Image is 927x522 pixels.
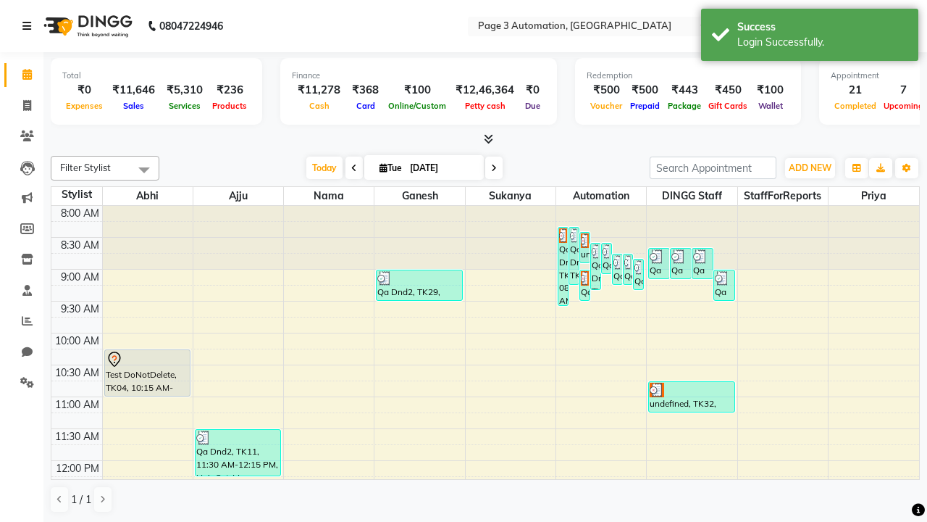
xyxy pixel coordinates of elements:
[385,82,450,99] div: ₹100
[880,101,927,111] span: Upcoming
[292,70,545,82] div: Finance
[602,244,611,273] div: Qa Dnd2, TK20, 08:35 AM-09:05 AM, Hair cut Below 12 years (Boy)
[751,82,789,99] div: ₹100
[62,70,251,82] div: Total
[52,333,102,349] div: 10:00 AM
[60,162,111,173] span: Filter Stylist
[521,101,544,111] span: Due
[737,35,907,50] div: Login Successfully.
[520,82,545,99] div: ₹0
[649,249,669,278] div: Qa Dnd2, TK21, 08:40 AM-09:10 AM, Hair Cut By Expert-Men
[558,228,568,305] div: Qa Dnd2, TK19, 08:20 AM-09:35 AM, Hair Cut By Expert-Men,Hair Cut-Men
[634,260,643,289] div: Qa Dnd2, TK27, 08:50 AM-09:20 AM, Hair Cut By Expert-Men
[650,157,776,179] input: Search Appointment
[692,249,713,278] div: Qa Dnd2, TK23, 08:40 AM-09:10 AM, Hair cut Below 12 years (Boy)
[103,187,193,205] span: Abhi
[53,461,102,476] div: 12:00 PM
[374,187,464,205] span: Ganesh
[580,233,590,262] div: undefined, TK18, 08:25 AM-08:55 AM, Hair cut Below 12 years (Boy)
[705,82,751,99] div: ₹450
[161,82,209,99] div: ₹5,310
[580,270,590,300] div: Qa Dnd2, TK31, 09:00 AM-09:30 AM, Hair cut Below 12 years (Boy)
[714,270,734,300] div: Qa Dnd2, TK30, 09:00 AM-09:30 AM, Hair cut Below 12 years (Boy)
[789,162,831,173] span: ADD NEW
[671,249,691,278] div: Qa Dnd2, TK22, 08:40 AM-09:10 AM, Hair Cut By Expert-Men
[346,82,385,99] div: ₹368
[829,187,919,205] span: Priya
[306,157,343,179] span: Today
[587,101,626,111] span: Voucher
[119,101,148,111] span: Sales
[196,430,280,476] div: Qa Dnd2, TK11, 11:30 AM-12:15 PM, Hair Cut-Men
[292,82,346,99] div: ₹11,278
[569,228,579,284] div: Qa Dnd2, TK24, 08:20 AM-09:15 AM, Special Hair Wash- Men
[591,244,600,289] div: Qa Dnd2, TK28, 08:35 AM-09:20 AM, Hair Cut-Men
[737,20,907,35] div: Success
[406,157,478,179] input: 2025-09-02
[738,187,828,205] span: StaffForReports
[58,206,102,221] div: 8:00 AM
[306,101,333,111] span: Cash
[58,270,102,285] div: 9:00 AM
[377,270,461,300] div: Qa Dnd2, TK29, 09:00 AM-09:30 AM, Hair cut Below 12 years (Boy)
[755,101,787,111] span: Wallet
[165,101,204,111] span: Services
[647,187,737,205] span: DINGG Staff
[376,162,406,173] span: Tue
[105,350,190,396] div: Test DoNotDelete, TK04, 10:15 AM-11:00 AM, Hair Cut-Men
[193,187,283,205] span: Ajju
[353,101,379,111] span: Card
[62,82,106,99] div: ₹0
[587,70,789,82] div: Redemption
[284,187,374,205] span: Nama
[587,82,626,99] div: ₹500
[831,101,880,111] span: Completed
[52,365,102,381] div: 10:30 AM
[58,302,102,317] div: 9:30 AM
[461,101,509,111] span: Petty cash
[159,6,223,46] b: 08047224946
[37,6,136,46] img: logo
[209,101,251,111] span: Products
[52,397,102,413] div: 11:00 AM
[626,101,663,111] span: Prepaid
[52,429,102,444] div: 11:30 AM
[626,82,664,99] div: ₹500
[649,382,734,412] div: undefined, TK32, 10:45 AM-11:15 AM, Hair Cut-Men
[58,238,102,253] div: 8:30 AM
[785,158,835,178] button: ADD NEW
[209,82,251,99] div: ₹236
[664,82,705,99] div: ₹443
[624,254,633,284] div: Qa Dnd2, TK26, 08:45 AM-09:15 AM, Hair Cut By Expert-Men
[106,82,161,99] div: ₹11,646
[51,187,102,202] div: Stylist
[556,187,646,205] span: Automation
[705,101,751,111] span: Gift Cards
[664,101,705,111] span: Package
[831,82,880,99] div: 21
[466,187,555,205] span: Sukanya
[71,492,91,507] span: 1 / 1
[62,101,106,111] span: Expenses
[450,82,520,99] div: ₹12,46,364
[385,101,450,111] span: Online/Custom
[613,254,622,284] div: Qa Dnd2, TK25, 08:45 AM-09:15 AM, Hair Cut By Expert-Men
[880,82,927,99] div: 7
